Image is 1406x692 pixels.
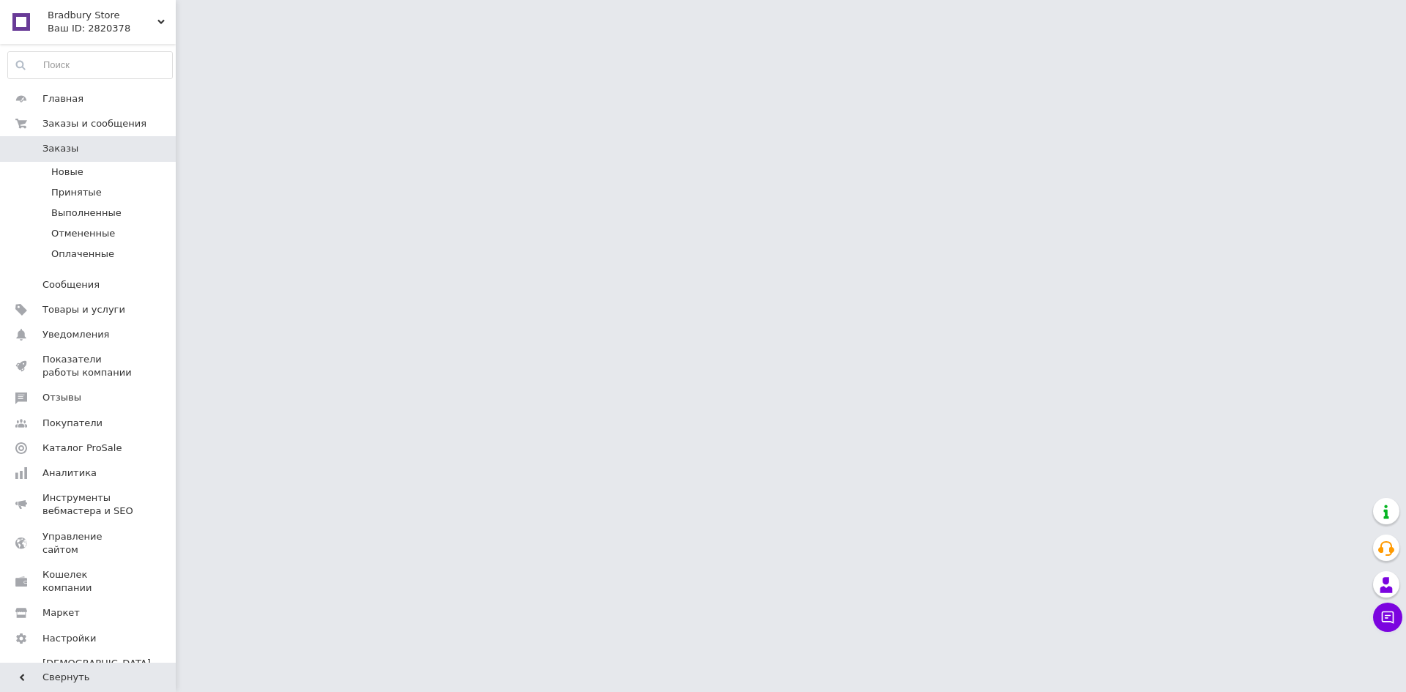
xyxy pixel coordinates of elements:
span: Новые [51,165,83,179]
span: Оплаченные [51,248,114,261]
span: Аналитика [42,466,97,480]
span: Товары и услуги [42,303,125,316]
span: Главная [42,92,83,105]
span: Каталог ProSale [42,442,122,455]
span: Отзывы [42,391,81,404]
span: Настройки [42,632,96,645]
input: Поиск [8,52,172,78]
span: Отмененные [51,227,115,240]
span: Сообщения [42,278,100,291]
span: Уведомления [42,328,109,341]
span: Заказы и сообщения [42,117,146,130]
span: Выполненные [51,207,122,220]
span: Инструменты вебмастера и SEO [42,491,135,518]
span: Управление сайтом [42,530,135,557]
span: Показатели работы компании [42,353,135,379]
span: Bradbury Store [48,9,157,22]
div: Ваш ID: 2820378 [48,22,176,35]
span: Заказы [42,142,78,155]
span: Маркет [42,606,80,620]
span: Кошелек компании [42,568,135,595]
span: Покупатели [42,417,103,430]
span: Принятые [51,186,102,199]
button: Чат с покупателем [1373,603,1402,632]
